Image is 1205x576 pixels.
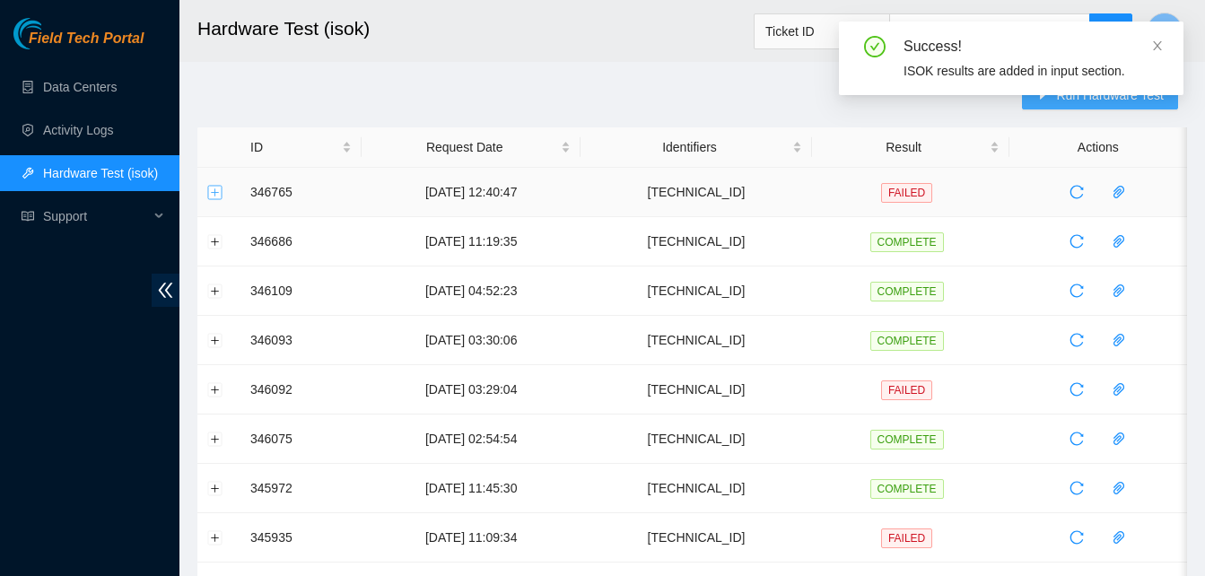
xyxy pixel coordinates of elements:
td: 346093 [240,316,362,365]
span: Ticket ID [765,18,878,45]
button: Expand row [208,234,223,249]
th: Actions [1009,127,1187,168]
div: ISOK results are added in input section. [904,61,1162,81]
td: 346075 [240,415,362,464]
button: paper-clip [1105,326,1133,354]
td: 345972 [240,464,362,513]
span: E [1160,20,1170,42]
button: paper-clip [1105,178,1133,206]
button: reload [1062,375,1091,404]
span: COMPLETE [870,331,944,351]
span: paper-clip [1105,382,1132,397]
span: reload [1063,382,1090,397]
button: search [1089,13,1132,49]
span: reload [1063,185,1090,199]
td: 346109 [240,266,362,316]
button: reload [1062,326,1091,354]
td: [DATE] 04:52:23 [362,266,581,316]
td: [TECHNICAL_ID] [581,168,811,217]
td: [DATE] 03:30:06 [362,316,581,365]
td: [TECHNICAL_ID] [581,464,811,513]
td: 345935 [240,513,362,563]
span: Support [43,198,149,234]
button: paper-clip [1105,227,1133,256]
span: COMPLETE [870,430,944,449]
td: 346686 [240,217,362,266]
button: paper-clip [1105,474,1133,502]
button: Expand row [208,530,223,545]
span: COMPLETE [870,232,944,252]
button: Expand row [208,333,223,347]
input: Enter text here... [889,13,1090,49]
td: [TECHNICAL_ID] [581,365,811,415]
span: check-circle [864,36,886,57]
button: paper-clip [1105,276,1133,305]
button: reload [1062,276,1091,305]
td: 346765 [240,168,362,217]
span: paper-clip [1105,284,1132,298]
td: [TECHNICAL_ID] [581,513,811,563]
span: reload [1063,234,1090,249]
span: paper-clip [1105,234,1132,249]
button: Expand row [208,481,223,495]
span: double-left [152,274,179,307]
img: Akamai Technologies [13,18,91,49]
span: FAILED [881,183,932,203]
button: reload [1062,523,1091,552]
div: Success! [904,36,1162,57]
td: [TECHNICAL_ID] [581,217,811,266]
td: [TECHNICAL_ID] [581,415,811,464]
span: reload [1063,284,1090,298]
span: close [1151,39,1164,52]
span: Field Tech Portal [29,31,144,48]
button: paper-clip [1105,424,1133,453]
td: [TECHNICAL_ID] [581,316,811,365]
span: paper-clip [1105,185,1132,199]
td: [DATE] 03:29:04 [362,365,581,415]
a: Akamai TechnologiesField Tech Portal [13,32,144,56]
button: paper-clip [1105,523,1133,552]
button: E [1147,13,1183,48]
span: COMPLETE [870,282,944,301]
button: Expand row [208,432,223,446]
td: [DATE] 11:19:35 [362,217,581,266]
span: paper-clip [1105,333,1132,347]
td: [DATE] 11:45:30 [362,464,581,513]
button: reload [1062,178,1091,206]
td: [DATE] 11:09:34 [362,513,581,563]
button: reload [1062,227,1091,256]
td: 346092 [240,365,362,415]
span: read [22,210,34,223]
span: FAILED [881,528,932,548]
button: reload [1062,424,1091,453]
a: Activity Logs [43,123,114,137]
span: paper-clip [1105,432,1132,446]
button: Expand row [208,382,223,397]
button: paper-clip [1105,375,1133,404]
span: FAILED [881,380,932,400]
span: paper-clip [1105,530,1132,545]
span: paper-clip [1105,481,1132,495]
span: COMPLETE [870,479,944,499]
span: reload [1063,333,1090,347]
button: reload [1062,474,1091,502]
span: reload [1063,481,1090,495]
a: Data Centers [43,80,117,94]
button: Expand row [208,185,223,199]
span: reload [1063,530,1090,545]
span: reload [1063,432,1090,446]
a: Hardware Test (isok) [43,166,158,180]
button: Expand row [208,284,223,298]
td: [TECHNICAL_ID] [581,266,811,316]
td: [DATE] 12:40:47 [362,168,581,217]
td: [DATE] 02:54:54 [362,415,581,464]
